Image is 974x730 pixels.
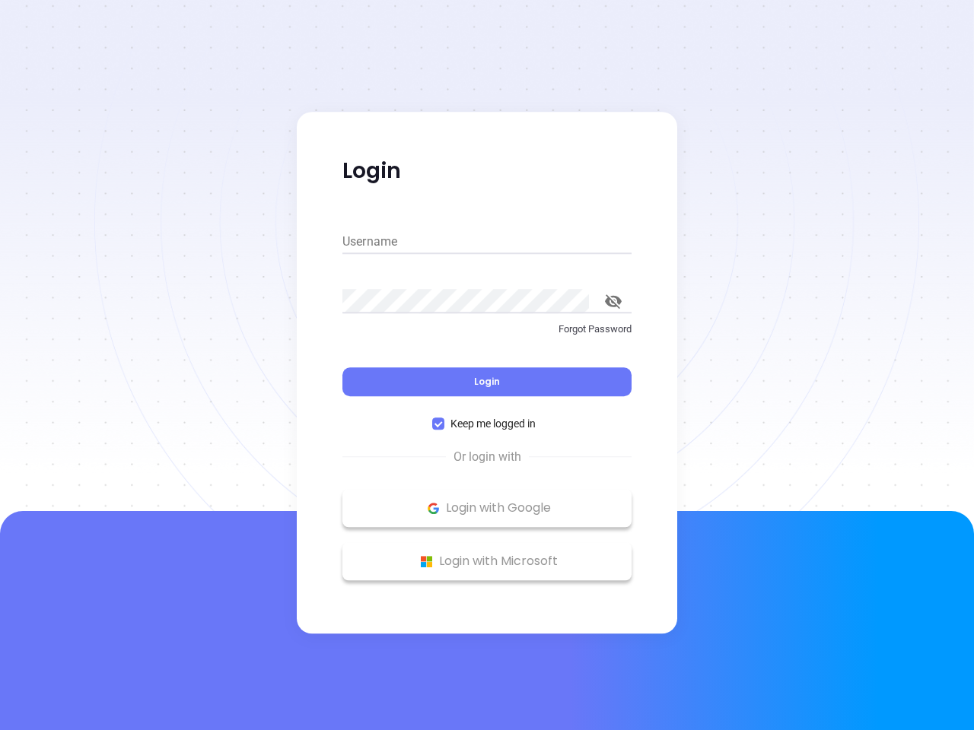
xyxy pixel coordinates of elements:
button: toggle password visibility [595,283,632,319]
button: Google Logo Login with Google [342,489,632,527]
p: Login with Microsoft [350,550,624,573]
p: Login with Google [350,497,624,519]
span: Or login with [446,448,529,466]
span: Login [474,375,500,388]
button: Login [342,367,632,396]
img: Google Logo [424,499,443,518]
p: Forgot Password [342,322,632,337]
button: Microsoft Logo Login with Microsoft [342,542,632,580]
a: Forgot Password [342,322,632,349]
span: Keep me logged in [444,415,542,432]
img: Microsoft Logo [417,552,436,571]
p: Login [342,157,632,185]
